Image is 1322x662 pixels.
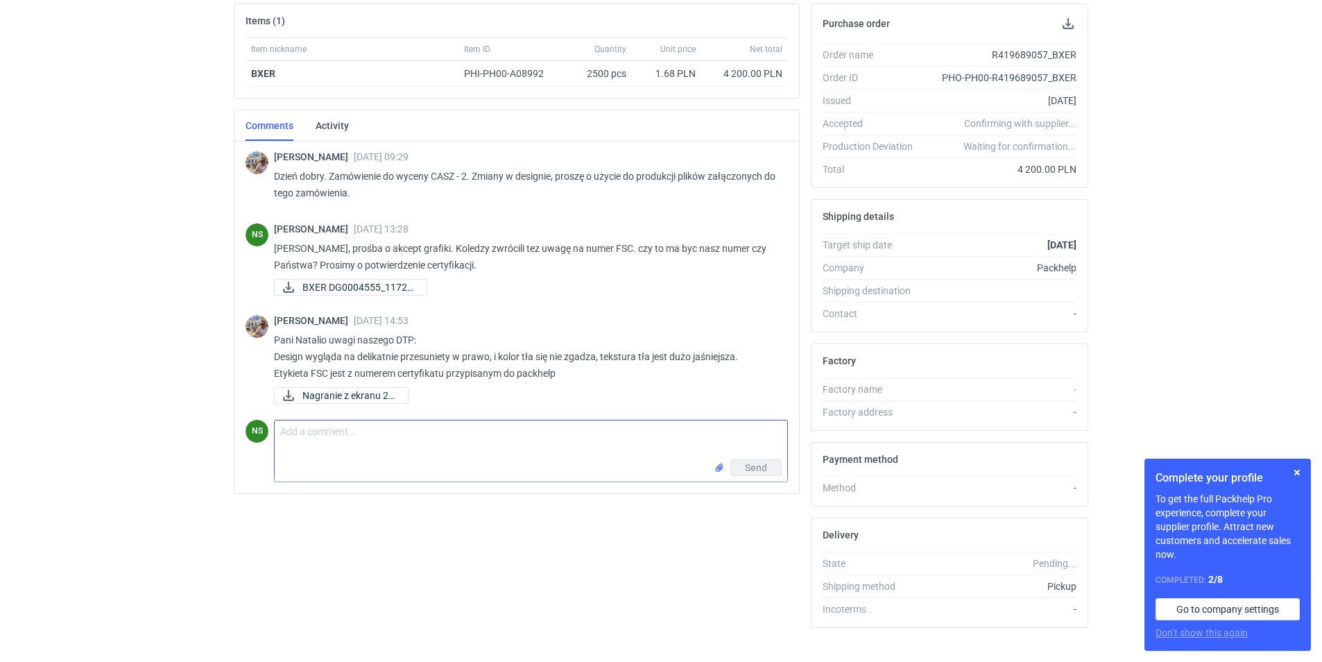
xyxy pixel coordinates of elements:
[246,420,268,443] div: Natalia Stępak
[464,44,490,55] span: Item ID
[823,602,924,616] div: Incoterms
[823,481,924,495] div: Method
[594,44,626,55] span: Quantity
[354,315,409,326] span: [DATE] 14:53
[823,48,924,62] div: Order name
[823,162,924,176] div: Total
[274,279,413,296] div: BXER DG0004555_11724505_artwork_HQ_front_FSC.pdf
[1047,239,1076,251] strong: [DATE]
[274,240,777,273] p: [PERSON_NAME], prośba o akcept grafiki. Koledzy zwrócili tez uwagę na numer FSC. czy to ma byc na...
[823,557,924,570] div: State
[924,602,1076,616] div: -
[924,261,1076,275] div: Packhelp
[823,211,894,222] h2: Shipping details
[730,459,782,476] button: Send
[274,332,777,382] p: Pani Natalio uwagi naszego DTP: Design wygląda na delikatnie przesuniety w prawo, i kolor tła się...
[823,307,924,321] div: Contact
[745,463,767,473] span: Send
[823,529,859,541] h2: Delivery
[963,139,1076,153] em: Waiting for confirmation...
[1156,626,1248,640] button: Don’t show this again
[823,284,924,298] div: Shipping destination
[637,67,696,80] div: 1.68 PLN
[924,71,1076,85] div: PHO-PH00-R419689057_BXER
[924,405,1076,419] div: -
[1156,470,1300,486] h1: Complete your profile
[302,388,397,403] span: Nagranie z ekranu 20...
[823,454,898,465] h2: Payment method
[823,382,924,396] div: Factory name
[823,355,856,366] h2: Factory
[563,61,632,87] div: 2500 pcs
[251,44,307,55] span: Item nickname
[464,67,557,80] div: PHI-PH00-A08992
[354,151,409,162] span: [DATE] 09:29
[316,110,349,141] a: Activity
[1156,572,1300,587] div: Completed:
[823,18,890,29] h2: Purchase order
[246,110,293,141] a: Comments
[823,139,924,153] div: Production Deviation
[274,223,354,235] span: [PERSON_NAME]
[246,315,268,338] img: Michał Palasek
[750,44,782,55] span: Net total
[823,94,924,108] div: Issued
[1156,492,1300,561] p: To get the full Packhelp Pro experience, complete your supplier profile. Attract new customers an...
[823,405,924,419] div: Factory address
[924,579,1076,593] div: Pickup
[823,261,924,275] div: Company
[823,71,924,85] div: Order ID
[707,67,782,80] div: 4 200.00 PLN
[924,307,1076,321] div: -
[246,420,268,443] figcaption: NS
[823,238,924,252] div: Target ship date
[1033,558,1076,569] em: Pending...
[246,15,285,26] h2: Items (1)
[274,168,777,201] p: Dzień dobry. Zamówienie do wyceny CASZ - 2. Zmiany w designie, proszę o użycie do produkcji plikó...
[1060,15,1076,32] button: Download PO
[924,481,1076,495] div: -
[1289,464,1305,481] button: Skip for now
[1208,574,1223,585] strong: 2 / 8
[274,151,354,162] span: [PERSON_NAME]
[924,382,1076,396] div: -
[924,48,1076,62] div: R419689057_BXER
[354,223,409,235] span: [DATE] 13:28
[302,280,415,295] span: BXER DG0004555_11724...
[274,315,354,326] span: [PERSON_NAME]
[924,162,1076,176] div: 4 200.00 PLN
[274,387,409,404] a: Nagranie z ekranu 20...
[246,223,268,246] figcaption: NS
[823,117,924,130] div: Accepted
[964,118,1076,129] em: Confirming with supplier...
[1156,598,1300,620] a: Go to company settings
[246,223,268,246] div: Natalia Stępak
[660,44,696,55] span: Unit price
[274,279,427,296] a: BXER DG0004555_11724...
[246,151,268,174] img: Michał Palasek
[251,68,275,79] strong: BXER
[823,579,924,593] div: Shipping method
[924,94,1076,108] div: [DATE]
[274,387,409,404] div: Nagranie z ekranu 2025-09-1 o 14.46.40.mov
